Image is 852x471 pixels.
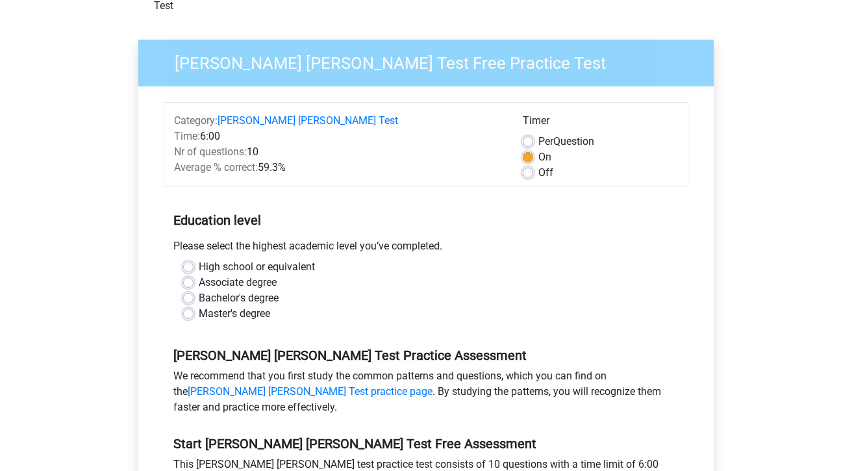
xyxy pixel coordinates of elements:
[164,144,513,160] div: 10
[173,207,679,233] h5: Education level
[164,129,513,144] div: 6:00
[538,135,553,147] span: Per
[174,161,258,173] span: Average % correct:
[538,149,551,165] label: On
[164,238,688,259] div: Please select the highest academic level you’ve completed.
[174,130,200,142] span: Time:
[199,259,315,275] label: High school or equivalent
[199,290,279,306] label: Bachelor's degree
[188,385,432,398] a: [PERSON_NAME] [PERSON_NAME] Test practice page
[523,113,678,134] div: Timer
[174,146,247,158] span: Nr of questions:
[164,368,688,420] div: We recommend that you first study the common patterns and questions, which you can find on the . ...
[173,348,679,363] h5: [PERSON_NAME] [PERSON_NAME] Test Practice Assessment
[164,160,513,175] div: 59.3%
[538,134,594,149] label: Question
[159,48,704,73] h3: [PERSON_NAME] [PERSON_NAME] Test Free Practice Test
[173,436,679,452] h5: Start [PERSON_NAME] [PERSON_NAME] Test Free Assessment
[174,114,218,127] span: Category:
[538,165,553,181] label: Off
[199,306,270,322] label: Master's degree
[199,275,277,290] label: Associate degree
[218,114,398,127] a: [PERSON_NAME] [PERSON_NAME] Test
